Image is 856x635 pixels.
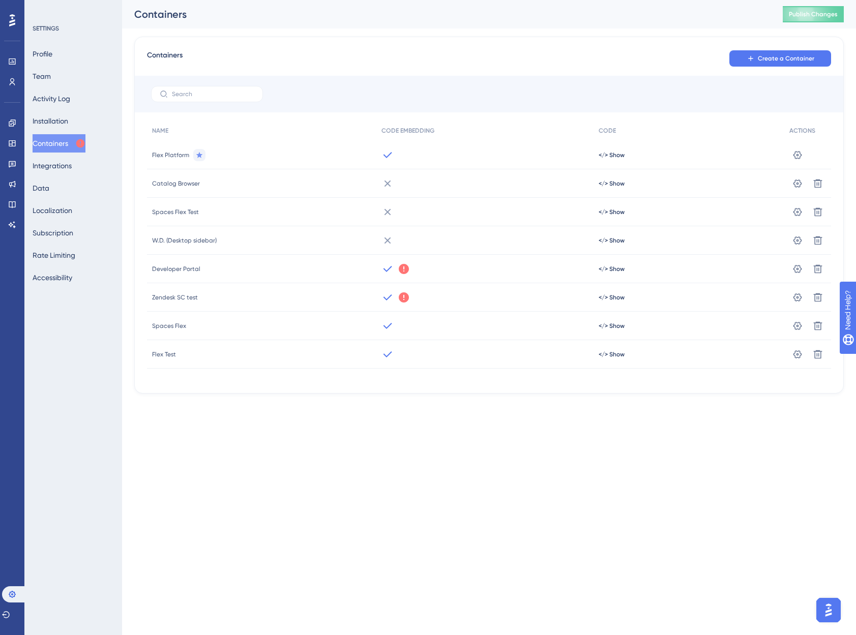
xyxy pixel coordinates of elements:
[758,54,814,63] span: Create a Container
[599,208,625,216] button: </> Show
[599,322,625,330] button: </> Show
[33,179,49,197] button: Data
[599,265,625,273] button: </> Show
[152,179,200,188] span: Catalog Browser
[152,236,217,245] span: W.D. (Desktop sidebar)
[152,322,186,330] span: Spaces Flex
[33,224,73,242] button: Subscription
[172,90,254,98] input: Search
[33,246,75,264] button: Rate Limiting
[789,127,815,135] span: ACTIONS
[813,595,844,625] iframe: UserGuiding AI Assistant Launcher
[599,127,616,135] span: CODE
[33,45,52,63] button: Profile
[729,50,831,67] button: Create a Container
[152,208,199,216] span: Spaces Flex Test
[381,127,434,135] span: CODE EMBEDDING
[599,293,625,301] button: </> Show
[33,112,68,130] button: Installation
[33,67,51,85] button: Team
[599,236,625,245] button: </> Show
[33,201,72,220] button: Localization
[33,157,72,175] button: Integrations
[33,134,85,153] button: Containers
[152,151,189,159] span: Flex Platform
[599,179,625,188] button: </> Show
[134,7,757,21] div: Containers
[147,49,183,68] span: Containers
[599,350,625,358] button: </> Show
[33,268,72,287] button: Accessibility
[152,265,200,273] span: Developer Portal
[783,6,844,22] button: Publish Changes
[33,24,115,33] div: SETTINGS
[152,350,176,358] span: Flex Test
[599,151,625,159] button: </> Show
[33,89,70,108] button: Activity Log
[152,293,198,301] span: Zendesk SC test
[152,127,168,135] span: NAME
[789,10,838,18] span: Publish Changes
[24,3,64,15] span: Need Help?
